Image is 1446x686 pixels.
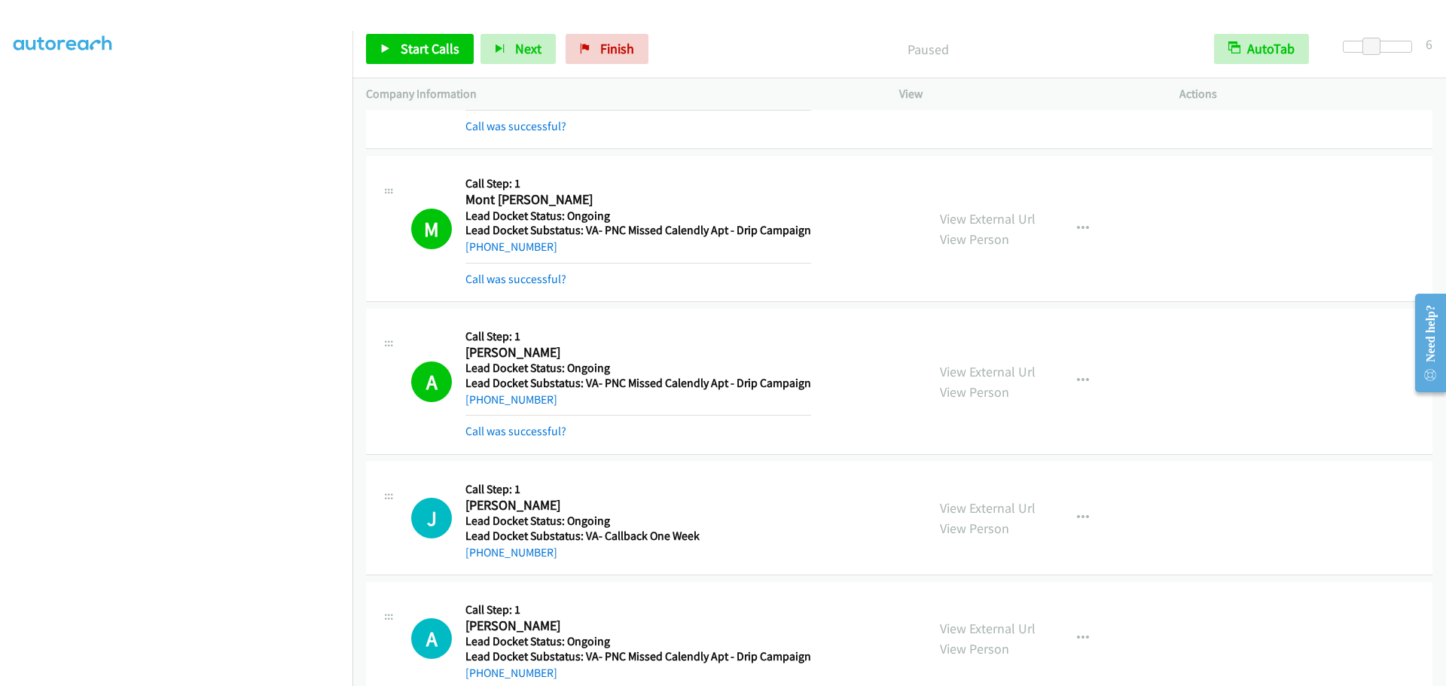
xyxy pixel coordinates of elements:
a: View External Url [940,363,1036,380]
a: View Person [940,383,1009,401]
a: Call was successful? [465,272,566,286]
p: View [899,85,1152,103]
a: View External Url [940,620,1036,637]
h5: Call Step: 1 [465,176,811,191]
a: View Person [940,640,1009,657]
h2: Mont [PERSON_NAME] [465,191,806,209]
button: Next [480,34,556,64]
a: View External Url [940,499,1036,517]
h5: Lead Docket Substatus: VA- Callback One Week [465,529,806,544]
h5: Lead Docket Substatus: VA- PNC Missed Calendly Apt - Drip Campaign [465,649,811,664]
h2: [PERSON_NAME] [465,497,806,514]
h5: Lead Docket Substatus: VA- PNC Missed Calendly Apt - Drip Campaign [465,376,811,391]
div: The call is yet to be attempted [411,618,452,659]
p: Paused [669,39,1187,59]
div: The call is yet to be attempted [411,498,452,538]
h5: Call Step: 1 [465,482,806,497]
a: View Person [940,230,1009,248]
h5: Lead Docket Substatus: VA- PNC Missed Calendly Apt - Drip Campaign [465,223,811,238]
h5: Lead Docket Status: Ongoing [465,634,811,649]
span: Start Calls [401,40,459,57]
a: Call was successful? [465,424,566,438]
h5: Lead Docket Status: Ongoing [465,209,811,224]
p: Actions [1179,85,1432,103]
div: 6 [1426,34,1432,54]
a: Finish [566,34,648,64]
a: [PHONE_NUMBER] [465,666,557,680]
h1: M [411,209,452,249]
h1: A [411,618,452,659]
iframe: Resource Center [1402,283,1446,403]
span: Next [515,40,541,57]
button: AutoTab [1214,34,1309,64]
h5: Call Step: 1 [465,329,811,344]
a: [PHONE_NUMBER] [465,392,557,407]
h2: [PERSON_NAME] [465,344,806,361]
p: Company Information [366,85,872,103]
h5: Call Step: 1 [465,602,811,617]
a: View External Url [940,210,1036,227]
a: [PHONE_NUMBER] [465,545,557,559]
a: Start Calls [366,34,474,64]
h5: Lead Docket Status: Ongoing [465,361,811,376]
a: [PHONE_NUMBER] [465,239,557,254]
span: Finish [600,40,634,57]
a: View Person [940,520,1009,537]
h1: J [411,498,452,538]
h5: Lead Docket Status: Ongoing [465,514,806,529]
h1: A [411,361,452,402]
a: Call was successful? [465,119,566,133]
h2: [PERSON_NAME] [465,617,806,635]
